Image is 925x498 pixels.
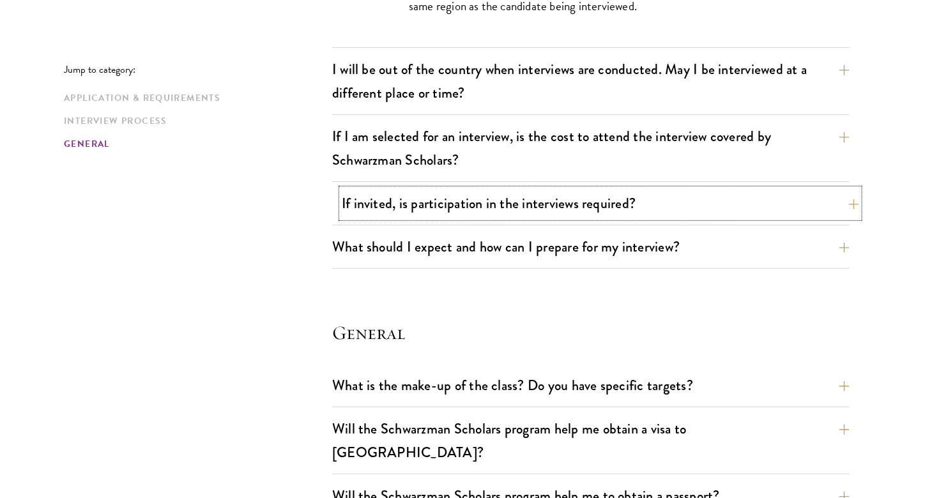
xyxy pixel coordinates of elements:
[332,320,850,345] h4: General
[64,114,325,128] a: Interview Process
[342,189,859,218] button: If invited, is participation in the interviews required?
[64,91,325,105] a: Application & Requirements
[332,122,850,174] button: If I am selected for an interview, is the cost to attend the interview covered by Schwarzman Scho...
[332,414,850,467] button: Will the Schwarzman Scholars program help me obtain a visa to [GEOGRAPHIC_DATA]?
[332,55,850,107] button: I will be out of the country when interviews are conducted. May I be interviewed at a different p...
[64,137,325,151] a: General
[64,64,332,75] p: Jump to category:
[332,371,850,400] button: What is the make-up of the class? Do you have specific targets?
[332,232,850,261] button: What should I expect and how can I prepare for my interview?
